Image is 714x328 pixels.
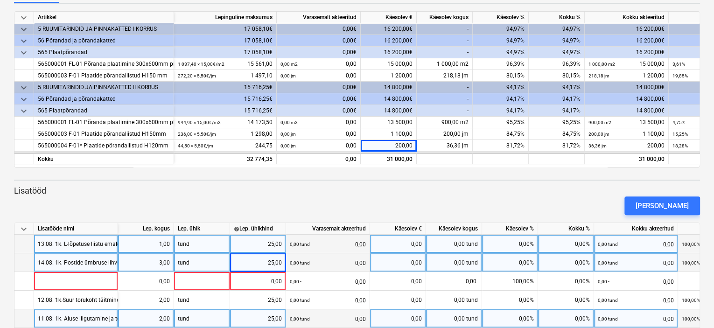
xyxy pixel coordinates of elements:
div: 56 Põrandad ja põrandakatted [38,35,170,47]
small: 18,28% [672,143,688,148]
small: 0,00 tund [290,242,310,247]
div: 94,17% [529,93,585,105]
div: 80,15% [473,70,529,82]
div: 25,00 [234,291,282,309]
small: 0,00 tund [598,260,618,265]
div: 0,00 tund [426,253,482,272]
div: 1 200,00 [361,70,417,82]
span: keyboard_arrow_down [18,47,29,58]
div: Käesolev % [482,223,538,235]
div: 56 Põrandad ja põrandakatted [38,93,170,105]
div: 16 200,00€ [585,35,669,47]
div: 17 058,10€ [174,23,277,35]
small: 272,20 × 5,50€ / jm [178,73,216,78]
div: 0,00 [598,291,674,310]
div: 36,36 jm [417,140,473,152]
div: 0,00€ [277,82,361,93]
small: 0,00 tund [290,316,310,321]
div: 16 200,00€ [361,23,417,35]
small: 15,25% [672,132,688,137]
div: 94,17% [473,93,529,105]
p: Lisatööd [14,185,700,196]
div: 95,25% [473,117,529,128]
small: 0,00 jm [280,143,296,148]
div: 200,00 jm [417,128,473,140]
div: 3,00 [122,253,170,272]
div: 15 561,00 [178,58,273,70]
div: - [417,35,473,47]
div: 81,72% [473,140,529,152]
div: 100,00% [482,272,538,291]
small: 218,18 jm [588,73,609,78]
div: 94,17% [529,105,585,117]
div: 16 200,00€ [361,35,417,47]
div: Artikkel [34,12,174,23]
small: 0,00 jm [280,73,296,78]
div: 0,00 [290,253,366,272]
span: keyboard_arrow_down [18,24,29,35]
div: 1 200,00 [588,70,665,82]
div: 244,75 [178,140,273,152]
span: keyboard_arrow_down [18,105,29,117]
div: [PERSON_NAME] [636,200,689,212]
div: Lepinguline maksumus [174,12,277,23]
div: 0,00 [598,272,674,291]
div: 0,00 [374,272,422,291]
small: 0,00 m2 [280,62,298,67]
div: - [417,105,473,117]
div: 12.08. 1k.Suur torukoht täitmine liimiga [38,291,138,309]
small: 19,85% [672,73,688,78]
div: 13.08. 1k. L-lõpetuse liistu emaldamine. [38,235,138,253]
div: 14 800,00€ [361,82,417,93]
div: 0,00 [280,58,357,70]
div: - [417,47,473,58]
small: 100,00% [682,298,700,303]
div: tund [174,309,230,328]
div: 14 173,50 [178,117,273,128]
div: 31 000,00 [361,153,417,164]
div: 80,15% [529,70,585,82]
div: 0,00% [482,253,538,272]
div: 0,00% [538,309,594,328]
div: 0,00 tund [426,235,482,253]
span: keyboard_arrow_down [18,223,29,235]
div: 0,00 [280,140,357,152]
small: 3,61% [672,62,685,67]
div: 1 100,00 [588,128,665,140]
div: 94,97% [529,35,585,47]
div: 94,17% [529,82,585,93]
div: tund [174,253,230,272]
div: 0,00% [538,235,594,253]
div: Kokku % [538,223,594,235]
div: tund [174,291,230,309]
small: 0,00 tund [290,260,310,265]
div: tund [174,235,230,253]
div: 94,97% [473,47,529,58]
div: 96,39% [473,58,529,70]
div: Varasemalt akteeritud [286,223,370,235]
div: 25,00 [234,309,282,328]
div: 94,17% [473,105,529,117]
div: 94,97% [529,47,585,58]
div: 2,00 [122,309,170,328]
div: 94,97% [473,35,529,47]
div: 0,00 [374,253,422,272]
div: 94,97% [529,23,585,35]
div: 94,17% [473,82,529,93]
div: 14 800,00€ [361,105,417,117]
small: 1 000,00 m2 [588,62,615,67]
div: 0,00 [290,291,366,310]
div: 15 000,00 [361,58,417,70]
div: 0,00 [598,253,674,272]
div: 0,00 [374,291,422,309]
div: 0,00% [538,272,594,291]
div: 565 Plaatpõrandad [38,47,170,58]
div: 0,00 [280,128,357,140]
span: keyboard_arrow_down [18,94,29,105]
div: 2,00 [122,291,170,309]
div: 25,00 [234,235,282,253]
div: 13 500,00 [361,117,417,128]
div: 14 800,00€ [361,93,417,105]
div: 17 058,10€ [174,47,277,58]
div: 1 000,00 m2 [417,58,473,70]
